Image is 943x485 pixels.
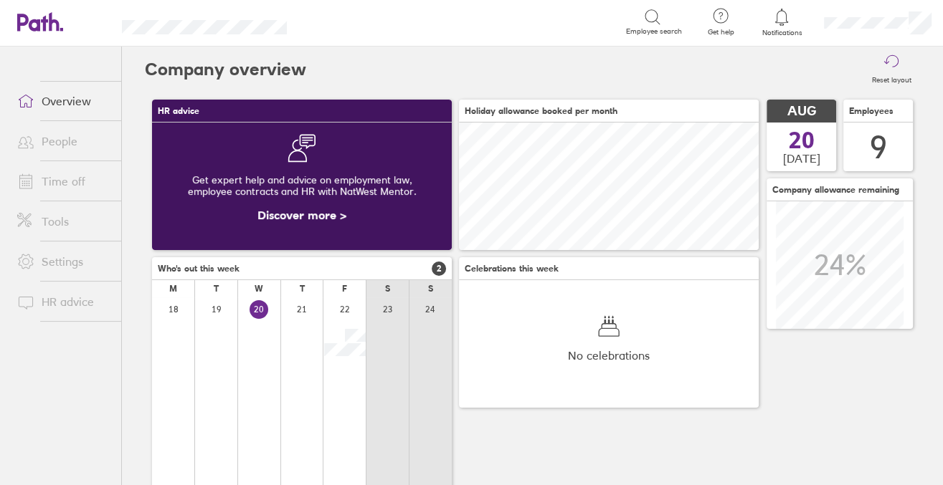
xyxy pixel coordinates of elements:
span: No celebrations [568,349,650,362]
a: Settings [6,247,121,276]
span: Company allowance remaining [772,185,899,195]
a: HR advice [6,287,121,316]
h2: Company overview [145,47,306,92]
div: 9 [870,129,887,165]
a: People [6,127,121,155]
div: F [342,284,347,294]
span: AUG [787,104,816,119]
span: Holiday allowance booked per month [465,106,617,116]
span: [DATE] [783,152,820,165]
span: HR advice [158,106,199,116]
a: Time off [6,167,121,196]
span: Employee search [626,27,682,36]
span: 2 [432,261,446,276]
span: Celebrations this week [465,264,559,274]
span: Notifications [759,29,805,37]
label: Reset layout [863,72,920,85]
div: T [214,284,219,294]
div: T [300,284,305,294]
div: Get expert help and advice on employment law, employee contracts and HR with NatWest Mentor. [164,163,440,208]
div: W [255,284,263,294]
div: S [385,284,390,294]
a: Tools [6,207,121,236]
button: Reset layout [863,47,920,92]
div: Search [326,15,362,28]
a: Notifications [759,7,805,37]
div: M [169,284,177,294]
span: Who's out this week [158,264,240,274]
span: Get help [698,28,744,37]
div: S [428,284,433,294]
a: Discover more > [257,208,346,222]
span: Employees [849,106,894,116]
a: Overview [6,87,121,115]
span: 20 [789,129,815,152]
